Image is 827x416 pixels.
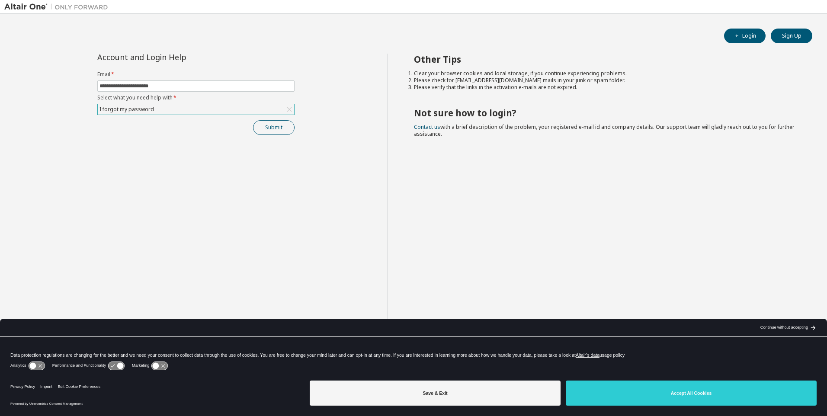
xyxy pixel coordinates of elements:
label: Select what you need help with [97,94,295,101]
label: Email [97,71,295,78]
li: Please verify that the links in the activation e-mails are not expired. [414,84,797,91]
button: Login [724,29,766,43]
a: Contact us [414,123,440,131]
div: I forgot my password [98,105,155,114]
span: with a brief description of the problem, your registered e-mail id and company details. Our suppo... [414,123,795,138]
h2: Not sure how to login? [414,107,797,118]
div: Account and Login Help [97,54,255,61]
h2: Other Tips [414,54,797,65]
li: Please check for [EMAIL_ADDRESS][DOMAIN_NAME] mails in your junk or spam folder. [414,77,797,84]
button: Sign Up [771,29,812,43]
div: I forgot my password [98,104,294,115]
button: Submit [253,120,295,135]
img: Altair One [4,3,112,11]
li: Clear your browser cookies and local storage, if you continue experiencing problems. [414,70,797,77]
